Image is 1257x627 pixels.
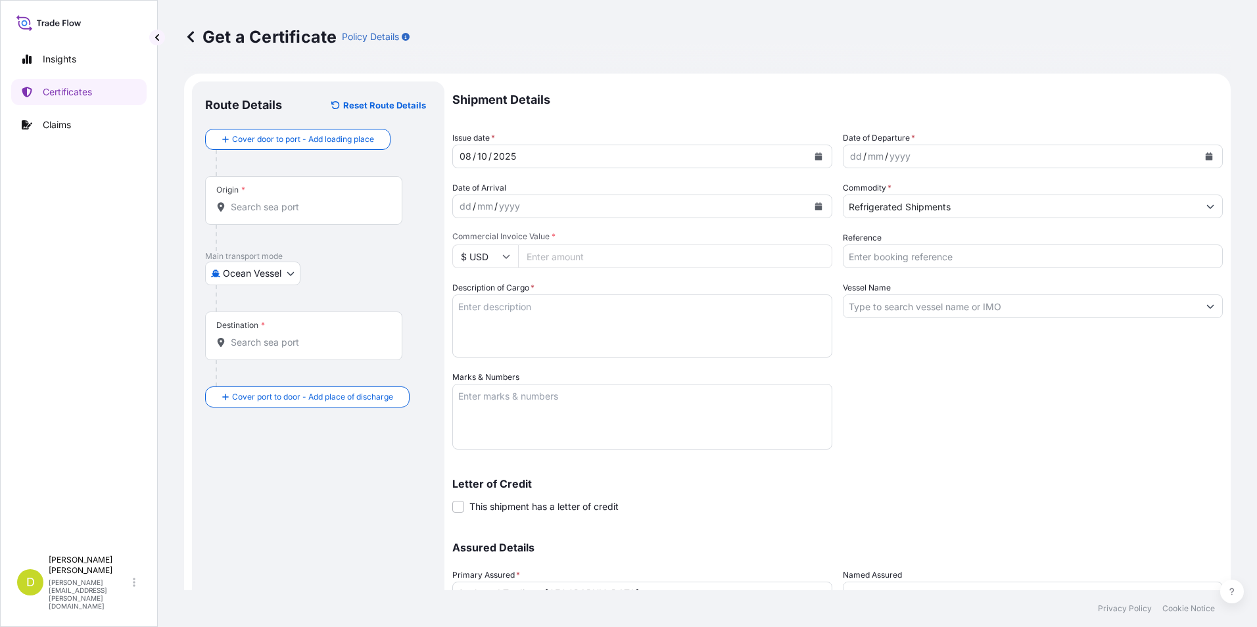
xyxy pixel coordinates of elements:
[843,231,882,244] label: Reference
[458,587,639,600] span: Seaboard Trading - [GEOGRAPHIC_DATA]
[458,198,473,214] div: day,
[232,133,374,146] span: Cover door to port - Add loading place
[49,578,130,610] p: [PERSON_NAME][EMAIL_ADDRESS][PERSON_NAME][DOMAIN_NAME]
[488,149,492,164] div: /
[843,195,1198,218] input: Type to search commodity
[11,79,147,105] a: Certificates
[325,95,431,116] button: Reset Route Details
[843,281,891,294] label: Vessel Name
[343,99,426,112] p: Reset Route Details
[452,181,506,195] span: Date of Arrival
[452,478,1223,489] p: Letter of Credit
[205,386,410,407] button: Cover port to door - Add place of discharge
[1198,294,1222,318] button: Show suggestions
[26,576,35,589] span: D
[216,320,265,331] div: Destination
[849,149,863,164] div: day,
[452,542,1223,553] p: Assured Details
[342,30,399,43] p: Policy Details
[885,149,888,164] div: /
[476,198,494,214] div: month,
[232,390,393,404] span: Cover port to door - Add place of discharge
[808,146,829,167] button: Calendar
[492,149,517,164] div: year,
[476,149,488,164] div: month,
[184,26,337,47] p: Get a Certificate
[888,149,912,164] div: year,
[49,555,130,576] p: [PERSON_NAME] [PERSON_NAME]
[473,198,476,214] div: /
[863,149,866,164] div: /
[808,196,829,217] button: Calendar
[452,131,495,145] span: Issue date
[498,198,521,214] div: year,
[1198,195,1222,218] button: Show suggestions
[231,200,386,214] input: Origin
[43,85,92,99] p: Certificates
[469,500,619,513] span: This shipment has a letter of credit
[205,97,282,113] p: Route Details
[11,46,147,72] a: Insights
[216,185,245,195] div: Origin
[11,112,147,138] a: Claims
[223,267,281,280] span: Ocean Vessel
[494,198,498,214] div: /
[843,244,1223,268] input: Enter booking reference
[452,81,1223,118] p: Shipment Details
[231,336,386,349] input: Destination
[843,569,902,582] label: Named Assured
[205,262,300,285] button: Select transport
[843,181,891,195] label: Commodity
[458,149,473,164] div: day,
[843,294,1198,318] input: Type to search vessel name or IMO
[473,149,476,164] div: /
[205,129,391,150] button: Cover door to port - Add loading place
[452,569,520,582] span: Primary Assured
[43,118,71,131] p: Claims
[518,244,832,268] input: Enter amount
[1162,603,1215,614] a: Cookie Notice
[843,131,915,145] span: Date of Departure
[43,53,76,66] p: Insights
[205,251,431,262] p: Main transport mode
[1198,146,1220,167] button: Calendar
[452,371,519,384] label: Marks & Numbers
[452,582,832,605] button: Seaboard Trading - [GEOGRAPHIC_DATA]
[452,231,832,242] span: Commercial Invoice Value
[452,281,534,294] label: Description of Cargo
[866,149,885,164] div: month,
[1098,603,1152,614] a: Privacy Policy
